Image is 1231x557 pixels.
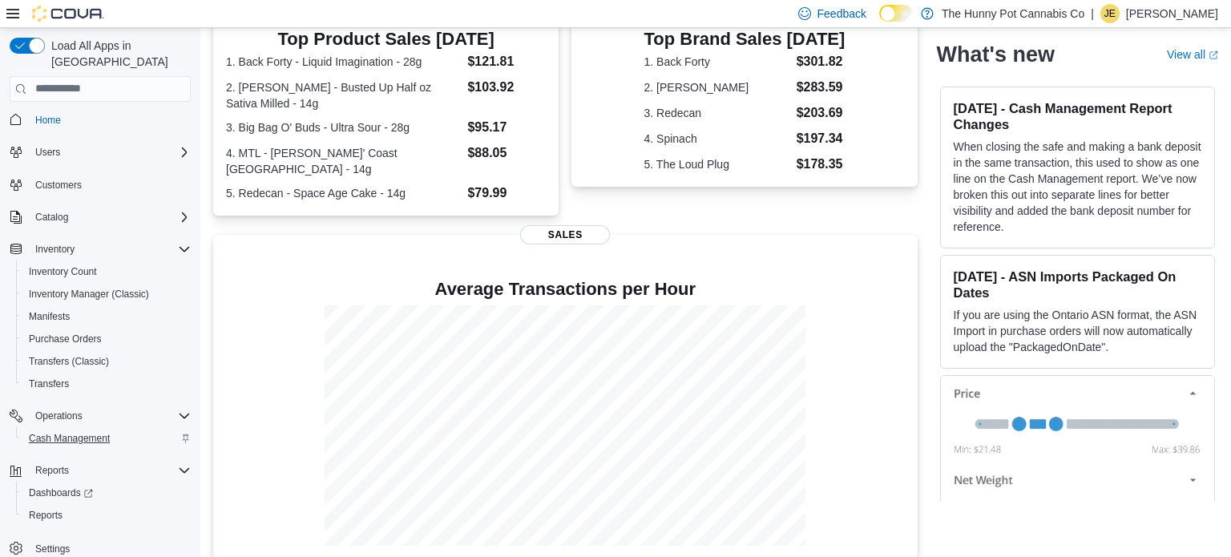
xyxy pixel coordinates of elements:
span: Customers [29,175,191,195]
span: Load All Apps in [GEOGRAPHIC_DATA] [45,38,191,70]
dt: 2. [PERSON_NAME] [644,79,790,95]
button: Inventory [3,238,197,260]
span: Catalog [29,208,191,227]
span: Manifests [29,310,70,323]
span: Transfers (Classic) [29,355,109,368]
a: Dashboards [16,482,197,504]
span: Cash Management [22,429,191,448]
dd: $88.05 [467,143,546,163]
input: Dark Mode [879,5,913,22]
span: Cash Management [29,432,110,445]
dd: $203.69 [797,103,846,123]
dd: $121.81 [467,52,546,71]
span: Purchase Orders [29,333,102,345]
dt: 4. MTL - [PERSON_NAME]' Coast [GEOGRAPHIC_DATA] - 14g [226,145,461,177]
span: Inventory [29,240,191,259]
dt: 1. Back Forty [644,54,790,70]
span: Reports [22,506,191,525]
svg: External link [1209,50,1218,60]
span: Transfers [22,374,191,394]
h3: Top Brand Sales [DATE] [644,30,846,49]
p: If you are using the Ontario ASN format, the ASN Import in purchase orders will now automatically... [954,307,1201,355]
dd: $178.35 [797,155,846,174]
span: Dashboards [22,483,191,503]
a: Transfers [22,374,75,394]
button: Operations [3,405,197,427]
span: Reports [35,464,69,477]
button: Operations [29,406,89,426]
h3: [DATE] - Cash Management Report Changes [954,100,1201,132]
a: Customers [29,176,88,195]
span: Operations [29,406,191,426]
dd: $79.99 [467,184,546,203]
a: Transfers (Classic) [22,352,115,371]
div: Jillian Emerson [1100,4,1120,23]
span: Operations [35,410,83,422]
dt: 1. Back Forty - Liquid Imagination - 28g [226,54,461,70]
p: | [1091,4,1094,23]
span: Settings [35,543,70,555]
a: Home [29,111,67,130]
button: Customers [3,173,197,196]
button: Inventory Count [16,260,197,283]
span: Transfers [29,377,69,390]
span: Inventory Manager (Classic) [29,288,149,301]
img: Cova [32,6,104,22]
dd: $95.17 [467,118,546,137]
span: Catalog [35,211,68,224]
a: Inventory Manager (Classic) [22,285,155,304]
h4: Average Transactions per Hour [226,280,905,299]
span: Sales [520,225,610,244]
button: Reports [16,504,197,527]
h3: [DATE] - ASN Imports Packaged On Dates [954,268,1201,301]
a: Dashboards [22,483,99,503]
button: Catalog [29,208,75,227]
dd: $197.34 [797,129,846,148]
span: Dashboards [29,486,93,499]
span: Inventory Count [29,265,97,278]
span: Home [35,114,61,127]
span: Reports [29,509,63,522]
button: Inventory [29,240,81,259]
span: Users [35,146,60,159]
a: Cash Management [22,429,116,448]
dt: 4. Spinach [644,131,790,147]
h2: What's new [937,42,1055,67]
button: Reports [3,459,197,482]
a: Purchase Orders [22,329,108,349]
dd: $103.92 [467,78,546,97]
a: Reports [22,506,69,525]
dt: 3. Big Bag O' Buds - Ultra Sour - 28g [226,119,461,135]
a: Manifests [22,307,76,326]
button: Cash Management [16,427,197,450]
a: View allExternal link [1167,48,1218,61]
dd: $283.59 [797,78,846,97]
dt: 5. Redecan - Space Age Cake - 14g [226,185,461,201]
span: Users [29,143,191,162]
button: Inventory Manager (Classic) [16,283,197,305]
span: Inventory [35,243,75,256]
p: The Hunny Pot Cannabis Co [942,4,1084,23]
dt: 3. Redecan [644,105,790,121]
button: Transfers [16,373,197,395]
span: Feedback [817,6,866,22]
button: Manifests [16,305,197,328]
span: Home [29,110,191,130]
h3: Top Product Sales [DATE] [226,30,546,49]
span: Transfers (Classic) [22,352,191,371]
button: Home [3,108,197,131]
span: Inventory Count [22,262,191,281]
button: Transfers (Classic) [16,350,197,373]
dd: $301.82 [797,52,846,71]
button: Catalog [3,206,197,228]
button: Users [29,143,67,162]
span: Customers [35,179,82,192]
dt: 5. The Loud Plug [644,156,790,172]
button: Reports [29,461,75,480]
span: Purchase Orders [22,329,191,349]
a: Inventory Count [22,262,103,281]
p: When closing the safe and making a bank deposit in the same transaction, this used to show as one... [954,139,1201,235]
span: Inventory Manager (Classic) [22,285,191,304]
span: Manifests [22,307,191,326]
